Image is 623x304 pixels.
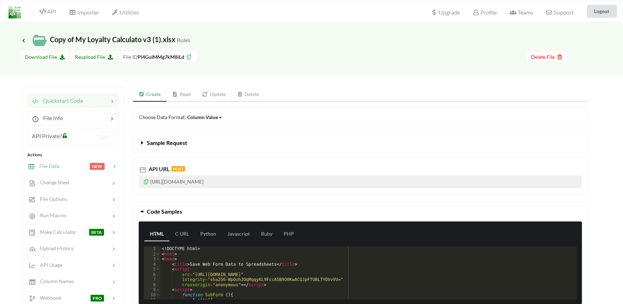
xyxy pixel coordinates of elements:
a: Javascript [222,227,255,241]
div: 2 [144,252,160,257]
button: Download File [21,51,69,62]
div: 5 [144,267,160,272]
a: HTML [144,227,169,241]
b: Pi4GuIMMg7kM8iLd [138,54,184,60]
span: NEW [90,163,105,170]
span: Teams [510,9,533,16]
span: Upgrade [431,10,460,15]
span: Importer [69,9,99,16]
span: Make Calculator [36,229,76,235]
img: LogoIcon.png [8,6,21,18]
span: API URL [147,165,169,172]
button: Delete File [527,51,566,62]
span: API [39,8,56,15]
a: Create [133,88,167,102]
span: Copy of My Loyalty Calculato v3 (1).xlsx [21,35,190,44]
span: POST [172,166,185,171]
a: C URL [169,227,195,241]
div: 6 [144,272,160,277]
small: Rules [177,36,190,43]
span: Choose Data Format: [139,114,223,120]
img: /static/media/localFileIcon.eab6d1cc.svg [33,33,47,47]
button: Logout [587,5,617,18]
div: 1 [144,246,160,251]
a: Update [196,88,231,102]
span: API Usage [36,262,62,268]
div: 9 [144,287,160,292]
div: 3 [144,257,160,261]
button: Reupload File [71,51,117,62]
div: 11 [144,298,160,303]
a: Read [167,88,197,102]
span: Reupload File [75,54,113,60]
div: 10 [144,292,160,297]
span: Webhook [36,295,61,301]
span: API Private? [32,133,62,139]
a: Delete [231,88,265,102]
span: Support [546,10,574,15]
span: Delete File [531,54,563,60]
span: Run Macros [36,212,67,218]
span: File ID [123,54,138,60]
span: Column Names [36,278,74,284]
button: Code Samples [133,202,587,221]
div: 4 [144,262,160,267]
div: 7 [144,277,160,282]
p: [URL][DOMAIN_NAME] [139,175,582,188]
span: BETA [89,229,104,236]
span: File Info [39,114,63,121]
div: 8 [144,282,160,287]
span: Quickstart Code [39,97,83,104]
span: Download File [25,54,65,60]
span: File Options [36,196,67,202]
a: PHP [278,227,300,241]
span: PRO [91,295,104,302]
div: Column Value [187,113,218,121]
button: Sample Request [133,133,587,153]
a: Ruby [255,227,278,241]
span: Profile [473,9,497,16]
a: Python [195,227,222,241]
span: Code Samples [147,208,182,215]
span: Change Sheet [36,179,70,185]
div: Actions [27,152,119,158]
span: Upload History [36,245,74,251]
span: File Data [35,163,59,169]
span: Utilities [112,9,139,16]
span: Sample Request [147,139,187,146]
